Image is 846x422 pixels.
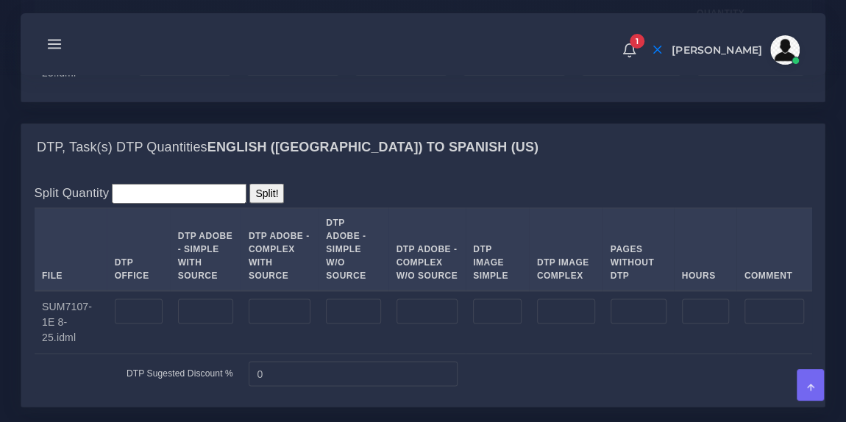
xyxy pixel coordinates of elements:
th: DTP Office [107,207,170,290]
h4: DTP, Task(s) DTP Quantities [37,139,538,155]
label: DTP Sugested Discount % [127,366,233,379]
th: Comment [736,207,811,290]
a: [PERSON_NAME]avatar [664,35,805,65]
div: DTP, Task(s) DTP QuantitiesEnglish ([GEOGRAPHIC_DATA]) TO Spanish (US) [21,171,825,407]
th: Pages Without DTP [602,207,674,290]
th: DTP Adobe - Complex With Source [241,207,318,290]
a: 1 [616,42,642,58]
img: avatar [770,35,800,65]
th: DTP Adobe - Simple With Source [170,207,241,290]
th: DTP Adobe - Simple W/O Source [319,207,388,290]
th: DTP Image Simple [466,207,530,290]
label: Split Quantity [35,183,110,201]
th: Hours [674,207,736,290]
th: DTP Adobe - Complex W/O Source [388,207,466,290]
th: DTP Image Complex [529,207,602,290]
div: DTP, Task(s) DTP QuantitiesEnglish ([GEOGRAPHIC_DATA]) TO Spanish (US) [21,124,825,171]
span: 1 [630,34,644,49]
td: SUM7107-1E 8-25.idml [35,290,107,354]
b: English ([GEOGRAPHIC_DATA]) TO Spanish (US) [207,139,538,154]
span: [PERSON_NAME] [672,45,762,55]
input: Split! [249,183,284,203]
th: File [35,207,107,290]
